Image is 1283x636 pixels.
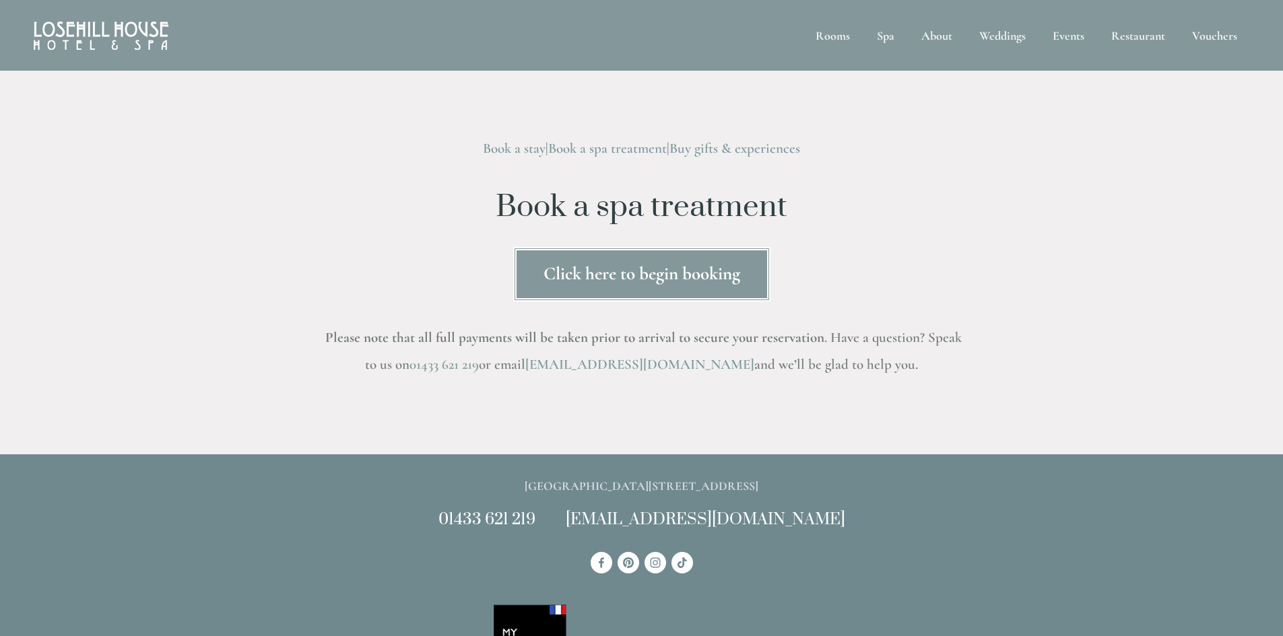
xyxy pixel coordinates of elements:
a: Vouchers [1180,20,1249,50]
a: [EMAIL_ADDRESS][DOMAIN_NAME] [525,356,754,373]
a: 01433 621 219 [438,509,535,530]
img: Losehill House [34,22,168,50]
div: Rooms [803,20,862,50]
a: Pinterest [618,552,639,573]
div: Weddings [967,20,1038,50]
h3: | | [320,135,964,162]
div: Spa [865,20,907,50]
a: Click here to begin booking [513,247,770,302]
a: Buy gifts & experiences [669,140,800,157]
a: 01433 621 219 [409,356,479,373]
h1: Book a spa treatment [320,190,964,224]
a: Losehill House Hotel & Spa [591,552,612,573]
div: Restaurant [1099,20,1177,50]
h3: . Have a question? Speak to us on or email and we’ll be glad to help you. [320,324,964,378]
a: TikTok [671,552,693,573]
p: [GEOGRAPHIC_DATA][STREET_ADDRESS] [320,476,964,497]
div: Events [1041,20,1096,50]
a: Instagram [645,552,666,573]
a: [EMAIL_ADDRESS][DOMAIN_NAME] [566,509,845,530]
a: Book a spa treatment [548,140,667,157]
a: Book a stay [483,140,546,157]
strong: Please note that all full payments will be taken prior to arrival to secure your reservation [325,329,824,346]
div: About [909,20,964,50]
